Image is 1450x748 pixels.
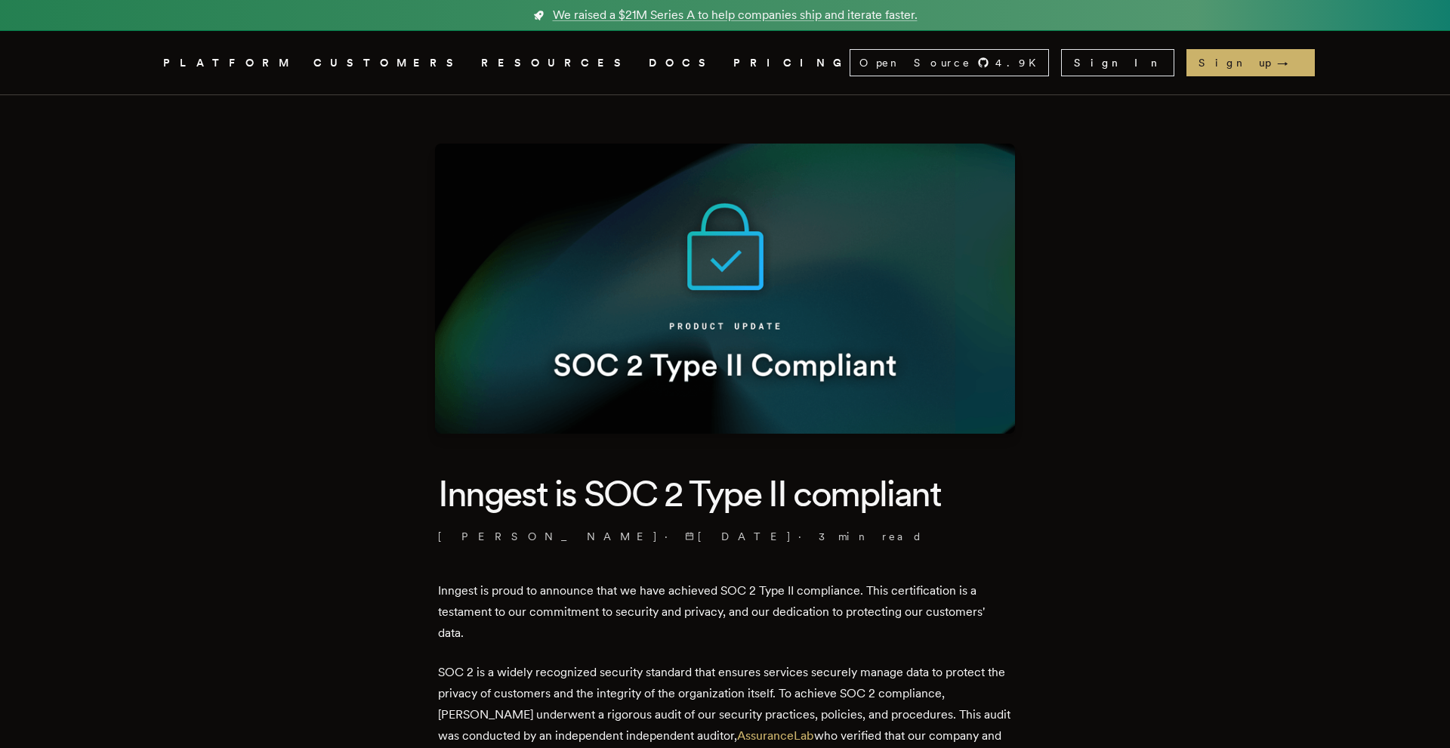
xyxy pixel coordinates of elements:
[313,54,463,73] a: CUSTOMERS
[435,144,1015,434] img: Featured image for Inngest is SOC 2 Type II compliant blog post
[163,54,295,73] button: PLATFORM
[819,529,923,544] span: 3 min read
[121,31,1329,94] nav: Global
[438,470,1012,517] h1: Inngest is SOC 2 Type II compliant
[481,54,631,73] button: RESOURCES
[553,6,918,24] span: We raised a $21M Series A to help companies ship and iterate faster.
[438,529,1012,544] p: · ·
[649,54,715,73] a: DOCS
[1061,49,1174,76] a: Sign In
[438,580,1012,644] p: Inngest is proud to announce that we have achieved SOC 2 Type II compliance. This certification i...
[1186,49,1315,76] a: Sign up
[733,54,850,73] a: PRICING
[438,529,659,544] a: [PERSON_NAME]
[995,55,1045,70] span: 4.9 K
[1277,55,1303,70] span: →
[859,55,971,70] span: Open Source
[737,728,814,743] a: AssuranceLab
[685,529,792,544] span: [DATE]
